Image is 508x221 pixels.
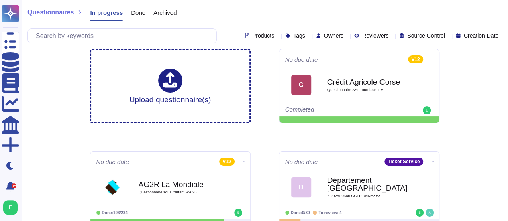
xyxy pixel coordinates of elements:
span: Tags [293,33,305,39]
span: Products [252,33,274,39]
span: In progress [90,10,123,16]
div: V12 [408,55,423,63]
button: user [2,199,23,216]
span: No due date [285,159,318,165]
input: Search by keywords [32,29,216,43]
img: user [416,209,424,217]
div: 9+ [12,183,16,188]
span: To review: 4 [318,211,341,215]
div: D [291,177,311,197]
img: Logo [102,177,122,197]
img: user [3,200,18,215]
div: Completed [285,106,384,114]
b: Département [GEOGRAPHIC_DATA] [327,176,408,192]
span: Owners [324,33,343,39]
b: AG2R La Mondiale [139,180,219,188]
span: No due date [96,159,129,165]
div: Upload questionnaire(s) [129,69,211,103]
div: V12 [219,158,234,166]
span: Reviewers [362,33,388,39]
span: Done [131,10,145,16]
b: Crédit Agricole Corse [327,78,408,86]
span: No due date [285,57,318,63]
img: user [423,106,431,114]
span: Archived [153,10,177,16]
span: Done: 196/234 [102,211,128,215]
img: user [426,209,434,217]
span: Questionnaire SSI Fournisseur v1 [327,88,408,92]
span: Creation Date [464,33,498,39]
span: Questionnaires [27,9,74,16]
div: C [291,75,311,95]
span: Source Control [407,33,445,39]
div: Ticket Service [384,158,423,166]
span: Done: 0/30 [291,211,310,215]
span: 7 2025A0386 CCTP ANNEXE3 [327,194,408,198]
span: Questionnaire sous traitant V2025 [139,190,219,194]
img: user [234,209,242,217]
